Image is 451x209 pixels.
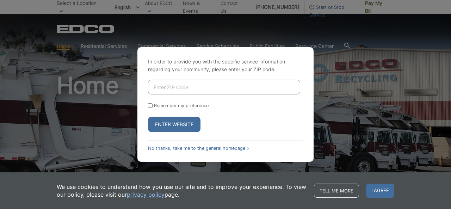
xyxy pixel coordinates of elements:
[314,184,359,198] a: Tell me more
[154,103,209,108] label: Remember my preference
[148,117,200,132] button: Enter Website
[366,184,394,198] span: I agree
[148,58,303,73] p: In order to provide you with the specific service information regarding your community, please en...
[148,80,300,94] input: Enter ZIP Code
[148,146,249,151] a: No thanks, take me to the general homepage >
[57,183,307,198] p: We use cookies to understand how you use our site and to improve your experience. To view our pol...
[127,191,165,198] a: privacy policy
